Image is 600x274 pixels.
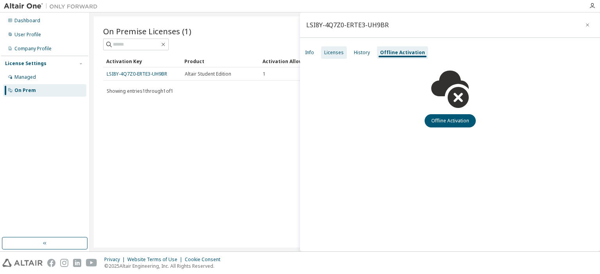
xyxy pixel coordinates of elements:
div: License Settings [5,60,46,67]
img: linkedin.svg [73,259,81,267]
a: LSI8Y-4Q7Z0-ERTE3-UH9BR [107,71,167,77]
div: LSI8Y-4Q7Z0-ERTE3-UH9BR [306,22,389,28]
div: Activation Allowed [262,55,334,67]
div: User Profile [14,32,41,38]
div: Activation Key [106,55,178,67]
div: Company Profile [14,46,52,52]
button: Offline Activation [425,114,476,127]
div: Product [184,55,256,67]
p: © 2025 Altair Engineering, Inc. All Rights Reserved. [104,263,225,269]
div: Website Terms of Use [127,256,185,263]
img: youtube.svg [86,259,97,267]
span: On Premise Licenses (1) [103,26,191,37]
div: Info [305,49,314,56]
img: Altair One [4,2,102,10]
img: altair_logo.svg [2,259,43,267]
div: Offline Activation [380,49,425,56]
span: 1 [263,71,266,77]
div: History [354,49,370,56]
div: Privacy [104,256,127,263]
img: facebook.svg [47,259,55,267]
img: instagram.svg [60,259,68,267]
div: Licenses [324,49,344,56]
span: Altair Student Edition [185,71,231,77]
div: Cookie Consent [185,256,225,263]
div: Managed [14,74,36,80]
div: Dashboard [14,18,40,24]
div: On Prem [14,87,36,94]
span: Showing entries 1 through 1 of 1 [107,88,173,94]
